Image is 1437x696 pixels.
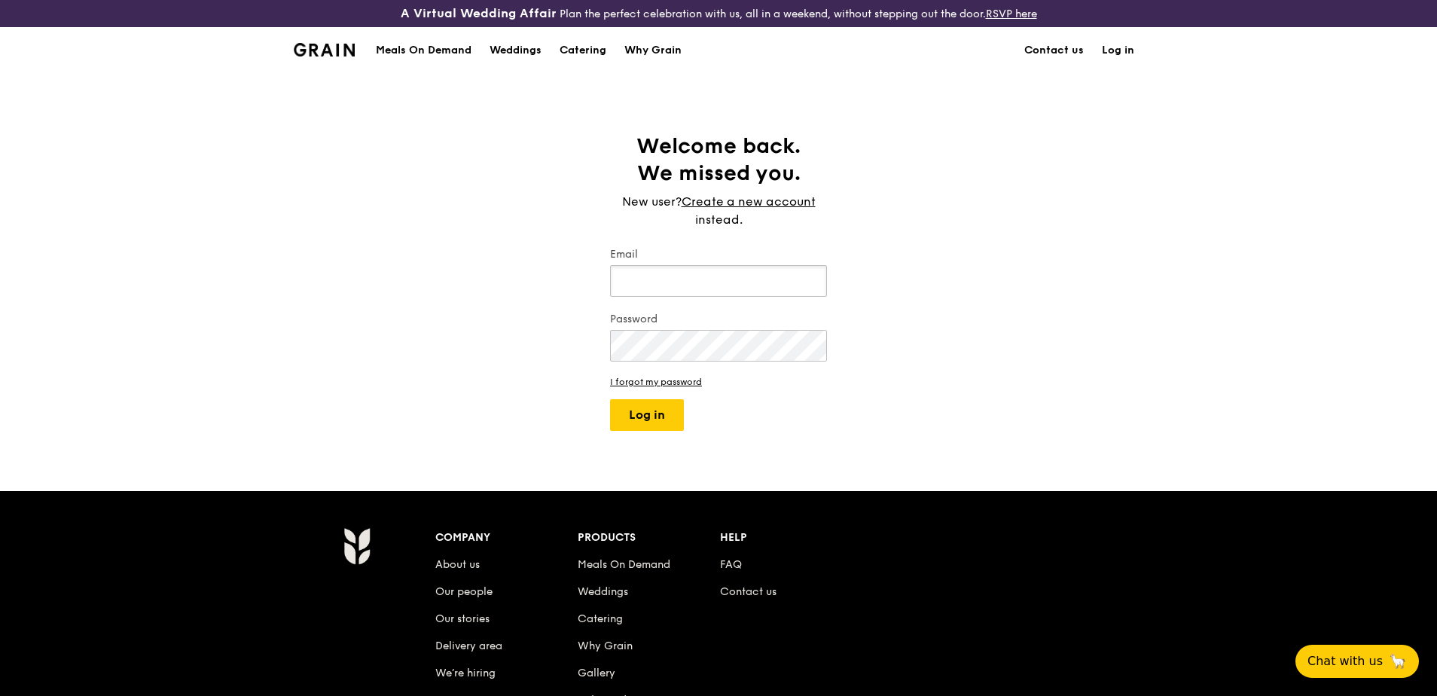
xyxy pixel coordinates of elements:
[578,640,633,652] a: Why Grain
[435,612,490,625] a: Our stories
[1307,652,1383,670] span: Chat with us
[1389,652,1407,670] span: 🦙
[401,6,557,21] h3: A Virtual Wedding Affair
[435,585,493,598] a: Our people
[624,28,682,73] div: Why Grain
[578,667,615,679] a: Gallery
[376,28,471,73] div: Meals On Demand
[1093,28,1143,73] a: Log in
[285,6,1152,21] div: Plan the perfect celebration with us, all in a weekend, without stepping out the door.
[610,312,827,327] label: Password
[695,212,743,227] span: instead.
[294,26,355,72] a: GrainGrain
[435,558,480,571] a: About us
[435,527,578,548] div: Company
[610,247,827,262] label: Email
[720,558,742,571] a: FAQ
[578,612,623,625] a: Catering
[1015,28,1093,73] a: Contact us
[294,43,355,56] img: Grain
[720,527,862,548] div: Help
[551,28,615,73] a: Catering
[481,28,551,73] a: Weddings
[578,585,628,598] a: Weddings
[490,28,542,73] div: Weddings
[578,527,720,548] div: Products
[560,28,606,73] div: Catering
[622,194,682,209] span: New user?
[610,133,827,187] h1: Welcome back. We missed you.
[682,193,816,211] a: Create a new account
[615,28,691,73] a: Why Grain
[1295,645,1419,678] button: Chat with us🦙
[435,640,502,652] a: Delivery area
[578,558,670,571] a: Meals On Demand
[610,377,827,387] a: I forgot my password
[435,667,496,679] a: We’re hiring
[610,399,684,431] button: Log in
[720,585,776,598] a: Contact us
[986,8,1037,20] a: RSVP here
[343,527,370,565] img: Grain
